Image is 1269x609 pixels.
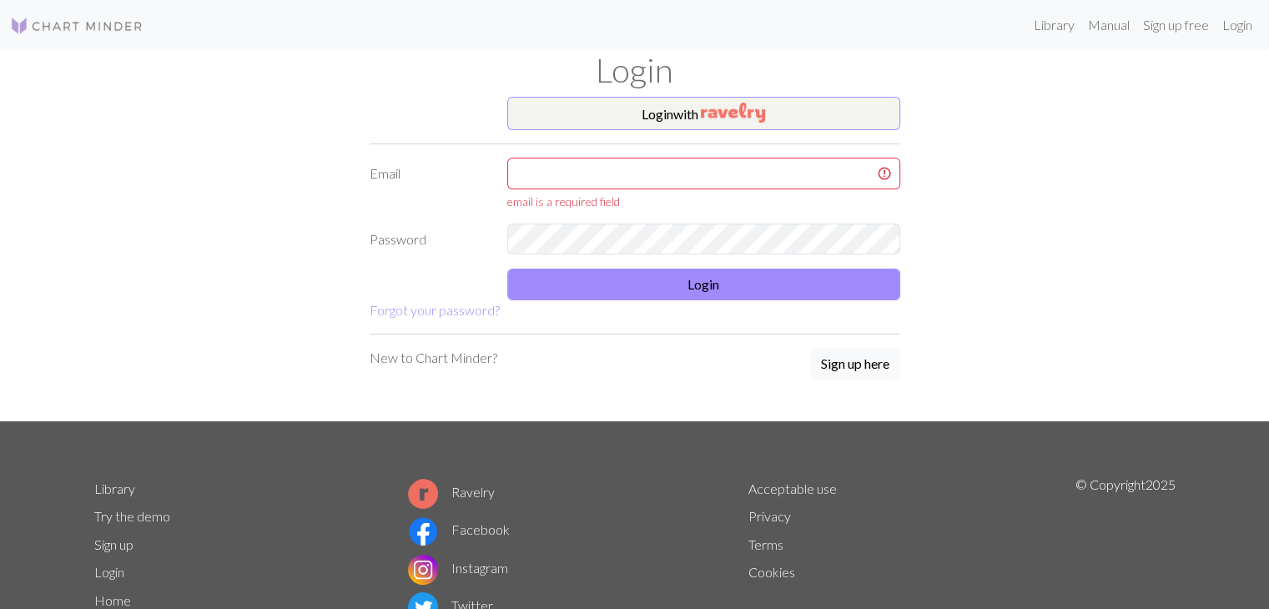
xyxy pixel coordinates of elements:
[10,16,144,36] img: Logo
[408,555,438,585] img: Instagram logo
[1081,8,1136,42] a: Manual
[94,564,124,580] a: Login
[1216,8,1259,42] a: Login
[507,193,900,210] div: email is a required field
[94,508,170,524] a: Try the demo
[94,592,131,608] a: Home
[507,97,900,130] button: Loginwith
[360,224,497,255] label: Password
[94,536,133,552] a: Sign up
[1027,8,1081,42] a: Library
[507,269,900,300] button: Login
[408,521,510,537] a: Facebook
[1136,8,1216,42] a: Sign up free
[408,479,438,509] img: Ravelry logo
[370,302,500,318] a: Forgot your password?
[810,348,900,381] a: Sign up here
[701,103,765,123] img: Ravelry
[748,481,837,496] a: Acceptable use
[370,348,497,368] p: New to Chart Minder?
[408,484,495,500] a: Ravelry
[360,158,497,210] label: Email
[748,536,783,552] a: Terms
[748,508,791,524] a: Privacy
[408,516,438,546] img: Facebook logo
[94,481,135,496] a: Library
[84,50,1186,90] h1: Login
[810,348,900,380] button: Sign up here
[748,564,795,580] a: Cookies
[408,560,508,576] a: Instagram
